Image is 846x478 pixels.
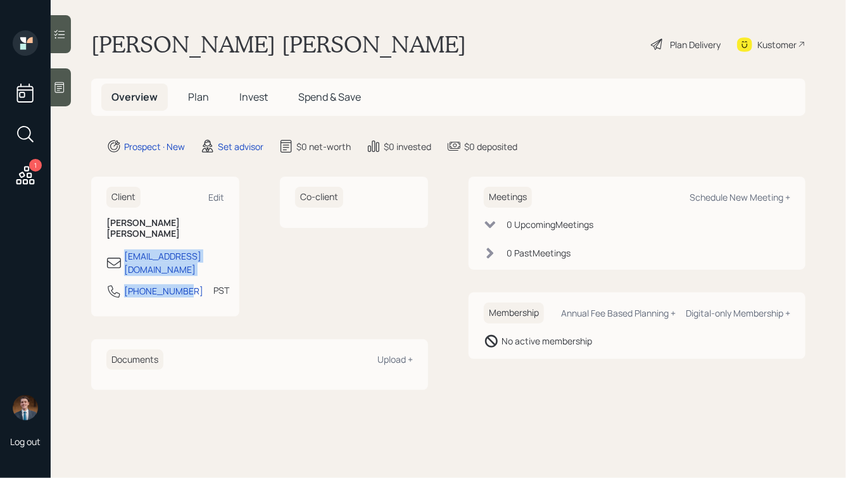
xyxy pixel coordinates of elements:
[111,90,158,104] span: Overview
[124,140,185,153] div: Prospect · New
[124,249,224,276] div: [EMAIL_ADDRESS][DOMAIN_NAME]
[484,187,532,208] h6: Meetings
[218,140,263,153] div: Set advisor
[670,38,721,51] div: Plan Delivery
[464,140,517,153] div: $0 deposited
[188,90,209,104] span: Plan
[91,30,466,58] h1: [PERSON_NAME] [PERSON_NAME]
[29,159,42,172] div: 1
[384,140,431,153] div: $0 invested
[106,349,163,370] h6: Documents
[208,191,224,203] div: Edit
[106,187,141,208] h6: Client
[507,246,571,260] div: 0 Past Meeting s
[561,307,676,319] div: Annual Fee Based Planning +
[106,218,224,239] h6: [PERSON_NAME] [PERSON_NAME]
[295,187,343,208] h6: Co-client
[507,218,593,231] div: 0 Upcoming Meeting s
[13,395,38,420] img: hunter_neumayer.jpg
[10,436,41,448] div: Log out
[296,140,351,153] div: $0 net-worth
[757,38,797,51] div: Kustomer
[690,191,790,203] div: Schedule New Meeting +
[484,303,544,324] h6: Membership
[124,284,203,298] div: [PHONE_NUMBER]
[239,90,268,104] span: Invest
[213,284,229,297] div: PST
[686,307,790,319] div: Digital-only Membership +
[502,334,592,348] div: No active membership
[377,353,413,365] div: Upload +
[298,90,361,104] span: Spend & Save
